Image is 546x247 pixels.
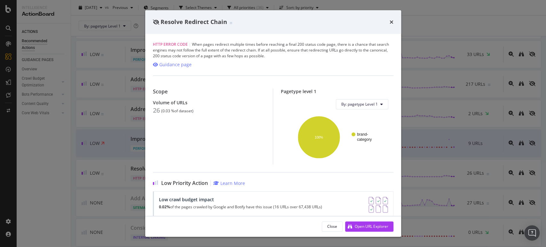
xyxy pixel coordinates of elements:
div: ( 0.03 % of dataset ) [161,109,194,113]
p: of the pages crawled by Google and Botify have this issue (16 URLs over 67,438 URLs) [159,205,322,209]
strong: 0.02% [159,204,170,210]
div: Low crawl budget impact [159,197,322,202]
div: Guidance page [159,61,192,68]
text: brand- [357,132,368,137]
div: Learn More [220,180,245,186]
img: AY0oso9MOvYAAAAASUVORK5CYII= [368,197,388,213]
div: modal [145,10,401,237]
span: HTTP Error Code [153,42,188,47]
div: Close [327,224,337,229]
span: By: pagetype Level 1 [341,101,378,107]
div: When pages redirect multiple times before reaching a final 200 status code page, there is a chanc... [153,42,393,59]
span: Low Priority Action [161,180,208,186]
img: Equal [230,22,232,24]
a: Learn More [213,180,245,186]
div: Open Intercom Messenger [524,225,540,241]
button: Open URL Explorer [345,221,393,232]
div: eye-slash [153,20,159,25]
span: Resolve Redirect Chain [161,18,227,26]
span: | [189,42,191,47]
div: Volume of URLs [153,100,265,105]
div: 26 [153,107,160,114]
text: category [357,137,372,142]
div: Pagetype level 1 [281,89,393,94]
div: Scope [153,89,265,95]
div: Open URL Explorer [355,224,388,229]
a: Guidance page [153,61,192,68]
text: 100% [315,135,323,139]
button: Close [322,221,343,232]
button: By: pagetype Level 1 [336,99,388,109]
svg: A chart. [286,115,385,159]
div: times [390,18,393,26]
